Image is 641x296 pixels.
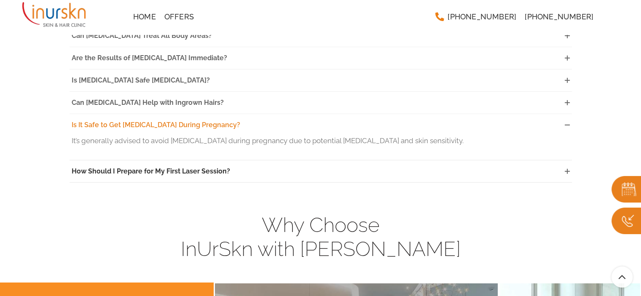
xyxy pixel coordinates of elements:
[611,267,633,288] a: Scroll To Top
[72,54,227,62] span: Are the Results of [MEDICAL_DATA] Immediate?
[133,13,156,21] span: Home
[72,99,224,107] span: Can [MEDICAL_DATA] Help with Ingrown Hairs?
[72,121,240,129] span: Is It Safe to Get [MEDICAL_DATA] During Pregnancy?
[160,8,198,25] a: Offers
[6,213,635,261] h4: Why Choose InUrSkn with [PERSON_NAME]
[70,25,572,47] a: Can [MEDICAL_DATA] Treat All Body Areas?
[525,13,593,21] span: [PHONE_NUMBER]
[70,47,572,69] a: Are the Results of [MEDICAL_DATA] Immediate?
[431,8,520,25] a: [PHONE_NUMBER]
[164,13,194,21] span: Offers
[72,76,210,84] span: Is [MEDICAL_DATA] Safe [MEDICAL_DATA]?
[72,32,212,40] span: Can [MEDICAL_DATA] Treat All Body Areas?
[448,13,516,21] span: [PHONE_NUMBER]
[70,69,572,91] a: Is [MEDICAL_DATA] Safe [MEDICAL_DATA]?
[70,114,572,136] a: Is It Safe to Get [MEDICAL_DATA] During Pregnancy?
[72,136,570,145] p: It’s generally advised to avoid [MEDICAL_DATA] during pregnancy due to potential [MEDICAL_DATA] a...
[72,167,230,175] span: How Should I Prepare for My First Laser Session?
[70,160,572,182] a: How Should I Prepare for My First Laser Session?
[129,8,160,25] a: Home
[520,8,598,25] a: [PHONE_NUMBER]
[70,92,572,114] a: Can [MEDICAL_DATA] Help with Ingrown Hairs?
